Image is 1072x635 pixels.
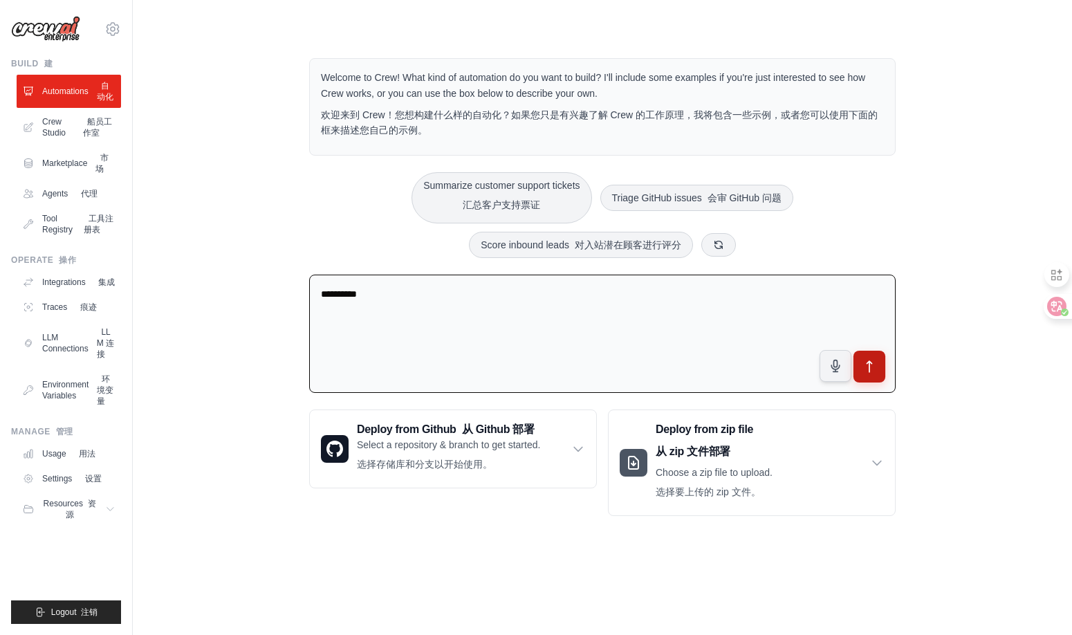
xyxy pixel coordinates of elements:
font: 市场 [95,153,109,174]
div: Manage [11,426,121,437]
a: Marketplace 市场 [17,147,121,180]
button: Resources 资源 [17,493,121,526]
button: Score inbound leads 对入站潜在顾客进行评分 [469,232,692,258]
a: Tool Registry 工具注册表 [17,208,121,241]
a: Agents 代理 [17,183,121,205]
img: Logo [11,16,80,42]
font: 建 [44,59,53,68]
div: Operate [11,255,121,266]
h3: Deploy from Github [357,421,540,438]
a: LLM Connections LLM 连接 [17,321,121,365]
font: 操作 [59,255,76,265]
a: Integrations 集成 [17,271,121,293]
font: 从 zip 文件部署 [656,445,730,457]
font: 自动化 [97,81,113,102]
span: Logout [51,607,98,618]
font: 对入站潜在顾客进行评分 [575,239,681,250]
font: 设置 [85,474,102,484]
font: 注销 [81,607,98,617]
p: Choose a zip file to upload. [656,466,773,504]
font: 选择存储库和分支以开始使用。 [357,459,492,470]
font: LLM 连接 [97,327,114,359]
p: Select a repository & branch to get started. [357,438,540,477]
font: 用法 [79,449,95,459]
font: 集成 [98,277,115,287]
a: Crew Studio 船员工作室 [17,111,121,144]
font: 汇总客户支持票证 [463,199,540,210]
font: 选择要上传的 zip 文件。 [656,486,761,497]
font: 痕迹 [80,302,97,312]
a: Environment Variables 环境变量 [17,368,121,412]
button: Summarize customer support tickets汇总客户支持票证 [412,172,591,223]
div: Build [11,58,121,69]
a: Usage 用法 [17,443,121,465]
font: 会审 GitHub 问题 [708,192,782,203]
h3: Deploy from zip file [656,421,773,466]
font: 欢迎来到 Crew！您想构建什么样的自动化？如果您只是有兴趣了解 Crew 的工作原理，我将包含一些示例，或者您可以使用下面的框来描述您自己的示例。 [321,109,878,136]
span: Resources [42,498,97,520]
button: Triage GitHub issues 会审 GitHub 问题 [600,185,793,211]
div: 聊天小组件 [1003,569,1072,635]
a: Automations 自动化 [17,75,121,108]
font: 工具注册表 [84,214,113,234]
font: 船员工作室 [83,117,113,138]
font: 代理 [81,189,98,199]
a: Traces 痕迹 [17,296,121,318]
p: Welcome to Crew! What kind of automation do you want to build? I'll include some examples if you'... [321,70,884,144]
font: 环境变量 [97,374,113,406]
iframe: Chat Widget [1003,569,1072,635]
font: 管理 [56,427,73,436]
button: Logout 注销 [11,600,121,624]
font: 从 Github 部署 [462,423,535,435]
a: Settings 设置 [17,468,121,490]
